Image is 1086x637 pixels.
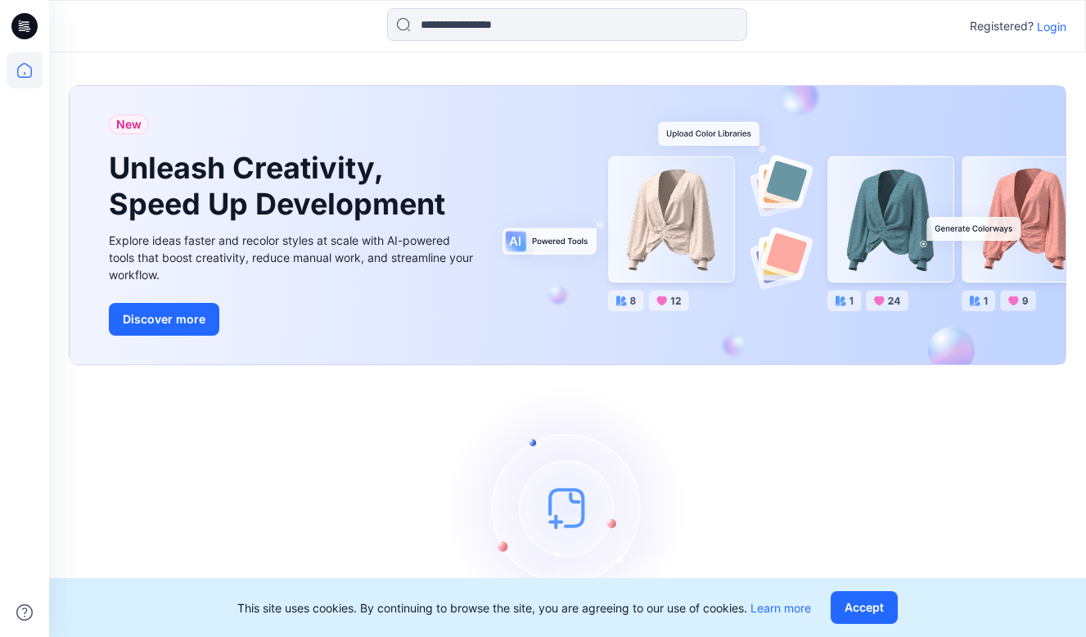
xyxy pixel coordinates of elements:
[750,601,811,615] a: Learn more
[109,303,219,336] button: Discover more
[109,303,477,336] a: Discover more
[116,115,142,134] span: New
[237,599,811,617] p: This site uses cookies. By continuing to browse the site, you are agreeing to our use of cookies.
[109,232,477,283] div: Explore ideas faster and recolor styles at scale with AI-powered tools that boost creativity, red...
[970,16,1034,36] p: Registered?
[1037,18,1066,35] p: Login
[445,385,691,630] img: empty-state-image.svg
[109,151,453,221] h1: Unleash Creativity, Speed Up Development
[831,591,898,624] button: Accept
